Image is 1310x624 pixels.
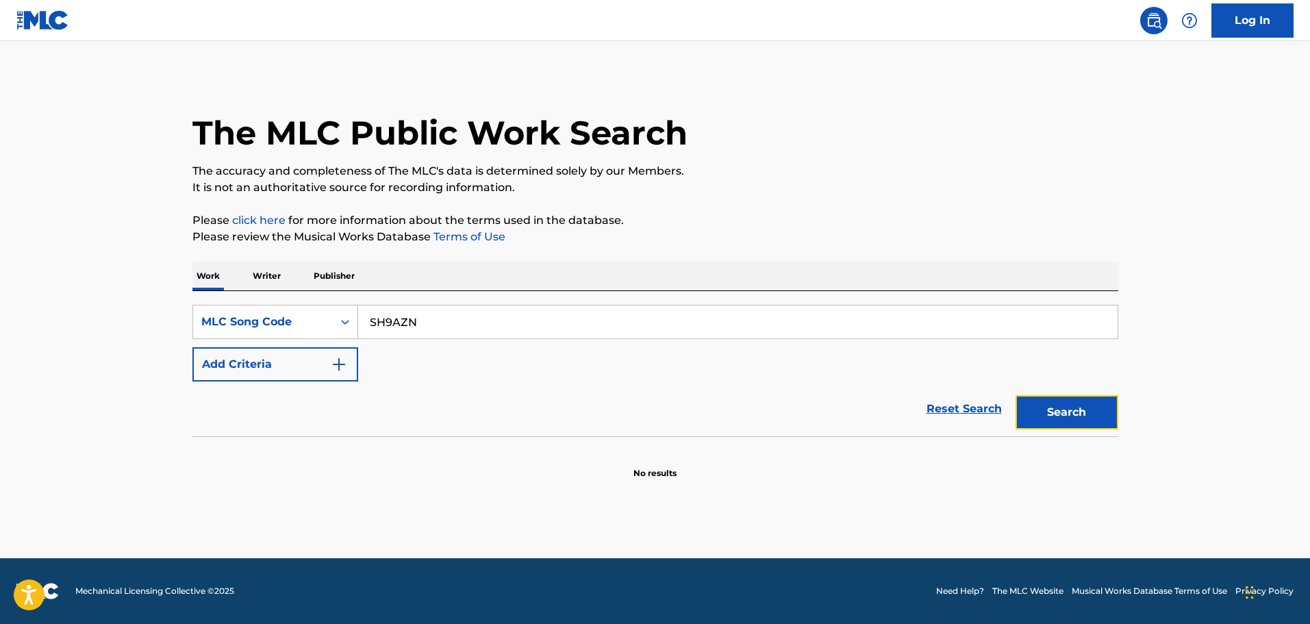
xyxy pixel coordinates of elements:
img: 9d2ae6d4665cec9f34b9.svg [331,356,347,373]
iframe: Chat Widget [1242,558,1310,624]
div: MLC Song Code [201,314,325,330]
p: Please for more information about the terms used in the database. [192,212,1118,229]
p: Please review the Musical Works Database [192,229,1118,245]
a: Musical Works Database Terms of Use [1072,585,1227,597]
img: logo [16,583,59,599]
div: Drag [1246,572,1254,613]
p: No results [633,451,677,479]
p: Work [192,262,224,290]
img: help [1181,12,1198,29]
a: The MLC Website [992,585,1063,597]
h1: The MLC Public Work Search [192,112,688,153]
div: Help [1176,7,1203,34]
button: Search [1016,395,1118,429]
p: It is not an authoritative source for recording information. [192,179,1118,196]
button: Add Criteria [192,347,358,382]
p: Writer [249,262,285,290]
a: Need Help? [936,585,984,597]
a: click here [232,214,286,227]
span: Mechanical Licensing Collective © 2025 [75,585,234,597]
a: Public Search [1140,7,1168,34]
a: Log In [1211,3,1294,38]
a: Terms of Use [431,230,505,243]
p: The accuracy and completeness of The MLC's data is determined solely by our Members. [192,163,1118,179]
p: Publisher [310,262,359,290]
img: search [1146,12,1162,29]
img: MLC Logo [16,10,69,30]
a: Privacy Policy [1235,585,1294,597]
form: Search Form [192,305,1118,436]
a: Reset Search [920,394,1009,424]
